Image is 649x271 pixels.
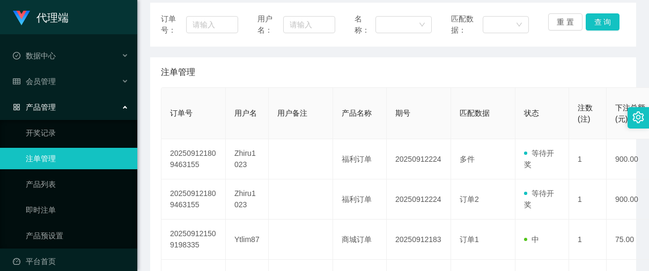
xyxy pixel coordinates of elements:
[333,179,387,220] td: 福利订单
[13,103,20,111] i: 图标: appstore-o
[342,109,372,117] span: 产品名称
[586,13,620,31] button: 查 询
[13,103,56,111] span: 产品管理
[578,103,593,123] span: 注数(注)
[13,77,56,86] span: 会员管理
[387,179,451,220] td: 20250912224
[26,122,129,144] a: 开奖记录
[13,78,20,85] i: 图标: table
[186,16,238,33] input: 请输入
[257,13,283,36] span: 用户名：
[161,66,195,79] span: 注单管理
[26,174,129,195] a: 产品列表
[460,195,479,204] span: 订单2
[13,51,56,60] span: 数据中心
[161,139,226,179] td: 202509121809463155
[13,13,69,21] a: 代理端
[26,199,129,221] a: 即时注单
[277,109,307,117] span: 用户备注
[516,21,522,29] i: 图标: down
[524,149,554,169] span: 等待开奖
[226,220,269,260] td: Ytlim87
[161,13,186,36] span: 订单号：
[226,179,269,220] td: Zhiru1023
[26,148,129,169] a: 注单管理
[569,179,607,220] td: 1
[569,139,607,179] td: 1
[419,21,425,29] i: 图标: down
[283,16,335,33] input: 请输入
[387,139,451,179] td: 20250912224
[36,1,69,35] h1: 代理端
[524,109,539,117] span: 状态
[460,235,479,244] span: 订单1
[524,189,554,209] span: 等待开奖
[387,220,451,260] td: 20250912183
[632,111,644,123] i: 图标: setting
[234,109,257,117] span: 用户名
[26,225,129,246] a: 产品预设置
[333,220,387,260] td: 商城订单
[226,139,269,179] td: Zhiru1023
[460,155,475,163] span: 多件
[615,103,645,123] span: 下注总额(元)
[161,179,226,220] td: 202509121809463155
[569,220,607,260] td: 1
[170,109,193,117] span: 订单号
[161,220,226,260] td: 202509121509198335
[333,139,387,179] td: 福利订单
[13,52,20,59] i: 图标: check-circle-o
[355,13,375,36] span: 名称：
[13,11,30,26] img: logo.9652507e.png
[451,13,483,36] span: 匹配数据：
[395,109,410,117] span: 期号
[524,235,539,244] span: 中
[548,13,582,31] button: 重 置
[460,109,490,117] span: 匹配数据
